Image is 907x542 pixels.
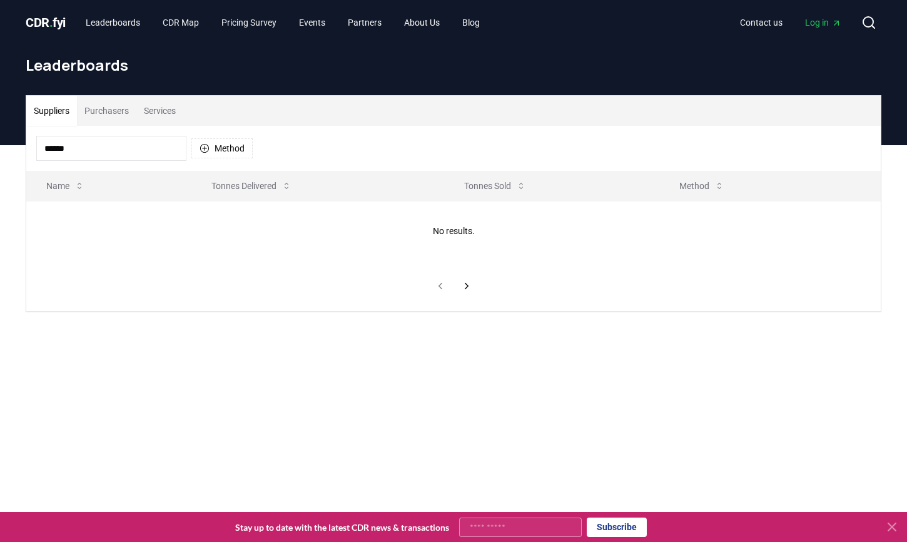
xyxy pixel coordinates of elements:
nav: Main [76,11,490,34]
h1: Leaderboards [26,55,881,75]
button: next page [456,274,477,299]
button: Tonnes Delivered [201,173,301,198]
a: About Us [394,11,450,34]
a: Contact us [730,11,793,34]
a: Leaderboards [76,11,150,34]
a: Events [289,11,335,34]
button: Method [669,173,734,198]
button: Method [191,138,253,158]
a: Blog [452,11,490,34]
span: Log in [805,16,841,29]
button: Suppliers [26,96,77,126]
span: . [49,15,53,30]
button: Services [136,96,183,126]
a: Pricing Survey [211,11,286,34]
a: Partners [338,11,392,34]
button: Name [36,173,94,198]
button: Purchasers [77,96,136,126]
button: Tonnes Sold [454,173,536,198]
td: No results. [26,201,881,261]
a: Log in [795,11,851,34]
span: CDR fyi [26,15,66,30]
a: CDR.fyi [26,14,66,31]
nav: Main [730,11,851,34]
a: CDR Map [153,11,209,34]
